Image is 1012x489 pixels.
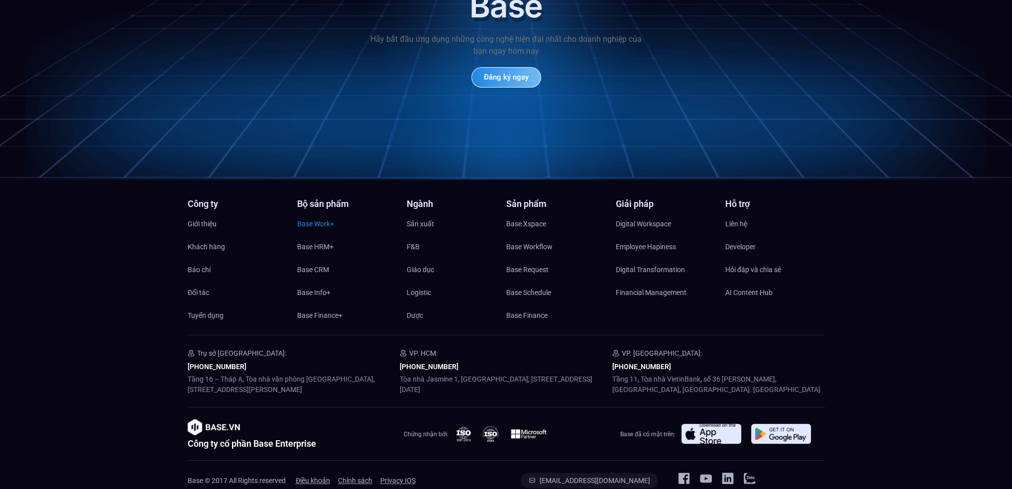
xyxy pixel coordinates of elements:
p: Tòa nhà Jasmine 1, [GEOGRAPHIC_DATA], [STREET_ADDRESS][DATE] [400,374,612,395]
span: VP. [GEOGRAPHIC_DATA]: [622,349,702,357]
a: [PHONE_NUMBER] [188,363,246,371]
a: Developer [725,239,825,254]
span: Financial Management [616,285,686,300]
a: Financial Management [616,285,715,300]
a: Giáo dục [407,262,506,277]
span: Base Work+ [297,216,334,231]
a: Khách hàng [188,239,287,254]
span: Trụ sở [GEOGRAPHIC_DATA]: [197,349,286,357]
a: Digital Workspace [616,216,715,231]
a: Employee Hapiness [616,239,715,254]
a: Base CRM [297,262,397,277]
span: Base Finance+ [297,308,342,323]
span: Chứng nhận bởi: [404,431,449,438]
a: [PHONE_NUMBER] [400,363,458,371]
a: Dược [407,308,506,323]
a: AI Content Hub [725,285,825,300]
a: Sản xuất [407,216,506,231]
span: Hỏi đáp và chia sẻ [725,262,781,277]
a: Giới thiệu [188,216,287,231]
a: Base HRM+ [297,239,397,254]
span: Logistic [407,285,431,300]
span: Employee Hapiness [616,239,676,254]
span: Base đã có mặt trên: [620,431,675,438]
a: [EMAIL_ADDRESS][DOMAIN_NAME] [521,473,658,488]
h4: Hỗ trợ [725,199,825,208]
span: Đối tác [188,285,209,300]
span: Liên hệ [725,216,747,231]
span: [EMAIL_ADDRESS][DOMAIN_NAME] [540,477,650,484]
a: Base Workflow [506,239,606,254]
span: Base © 2017 All Rights reserved [188,477,286,485]
a: Hỏi đáp và chia sẻ [725,262,825,277]
span: Developer [725,239,756,254]
img: image-1.png [188,419,240,435]
a: Điều khoản [296,473,330,488]
span: Base Info+ [297,285,331,300]
a: F&B [407,239,506,254]
a: Base Schedule [506,285,606,300]
span: Base CRM [297,262,329,277]
a: Base Request [506,262,606,277]
a: Base Finance [506,308,606,323]
span: Base Workflow [506,239,553,254]
a: Base Finance+ [297,308,397,323]
a: Đăng ký ngay [471,67,541,88]
a: Liên hệ [725,216,825,231]
span: Giáo dục [407,262,434,277]
a: Base Xspace [506,216,606,231]
span: Base Request [506,262,549,277]
span: Báo chí [188,262,211,277]
span: Giới thiệu [188,216,217,231]
h4: Sản phẩm [506,199,606,208]
span: Tuyển dụng [188,308,224,323]
h4: Bộ sản phẩm [297,199,397,208]
span: Sản xuất [407,216,434,231]
a: [PHONE_NUMBER] [612,363,671,371]
span: Dược [407,308,423,323]
span: Khách hàng [188,239,225,254]
a: Base Work+ [297,216,397,231]
a: Base Info+ [297,285,397,300]
a: Báo chí [188,262,287,277]
span: VP. HCM: [409,349,438,357]
a: Logistic [407,285,506,300]
span: Đăng ký ngay [484,74,529,81]
h4: Công ty [188,199,287,208]
a: Chính sách [338,473,372,488]
a: Tuyển dụng [188,308,287,323]
span: Digital Workspace [616,216,671,231]
h2: Công ty cổ phần Base Enterprise [188,439,316,448]
span: Base Xspace [506,216,546,231]
span: Base Schedule [506,285,551,300]
p: Hãy bắt đầu ứng dụng những công nghệ hiện đại nhất cho doanh nghiệp của bạn ngay hôm nay [367,33,646,57]
span: Privacy IOS [380,473,416,488]
span: Base Finance [506,308,548,323]
a: Đối tác [188,285,287,300]
span: Base HRM+ [297,239,334,254]
span: AI Content Hub [725,285,773,300]
p: Tầng 11, Tòa nhà VietinBank, số 36 [PERSON_NAME], [GEOGRAPHIC_DATA], [GEOGRAPHIC_DATA]. [GEOGRAPH... [612,374,825,395]
a: Digital Transformation [616,262,715,277]
p: Tầng 16 – Tháp A, Tòa nhà văn phòng [GEOGRAPHIC_DATA], [STREET_ADDRESS][PERSON_NAME] [188,374,400,395]
h4: Ngành [407,199,506,208]
h4: Giải pháp [616,199,715,208]
span: F&B [407,239,420,254]
span: Digital Transformation [616,262,685,277]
